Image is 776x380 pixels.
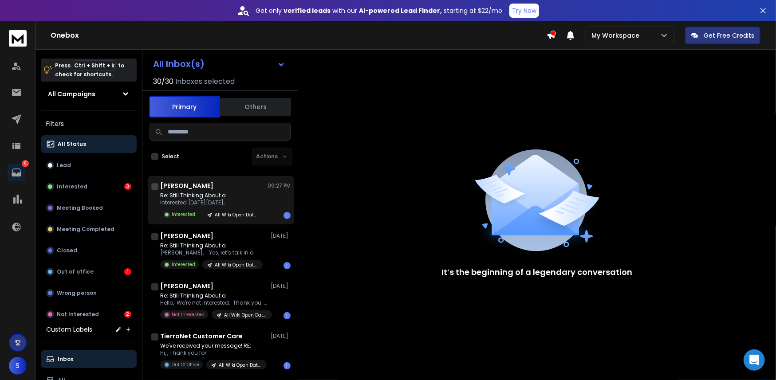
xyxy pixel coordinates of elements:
p: [DATE] [271,282,291,290]
p: Get only with our starting at $22/mo [256,6,502,15]
div: 1 [284,262,291,269]
h1: [PERSON_NAME] [160,231,213,240]
p: Interested [57,183,87,190]
p: 09:27 PM [268,182,291,189]
h1: Onebox [51,30,547,41]
div: 1 [284,362,291,369]
button: Not Interested2 [41,306,137,323]
h1: [PERSON_NAME] [160,282,213,290]
h3: Custom Labels [46,325,92,334]
a: 6 [8,164,25,181]
p: Hello, We're not interested. Thank you ----------------------------------------------------------... [160,299,267,306]
h1: [PERSON_NAME] [160,181,213,190]
p: Try Now [512,6,536,15]
p: Out of office [57,268,94,275]
span: Ctrl + Shift + k [73,60,116,71]
p: All Wiki Open Data Follow up [DATE] [215,262,257,268]
p: Wrong person [57,290,97,297]
p: We've received your message! RE: [160,342,267,349]
p: [DATE] [271,333,291,340]
p: Interested [172,211,195,218]
button: All Inbox(s) [146,55,292,73]
button: Primary [149,96,220,118]
button: Out of office1 [41,263,137,281]
p: Not Interested [172,311,205,318]
button: Interested3 [41,178,137,196]
h1: All Inbox(s) [153,59,205,68]
p: Hi, , Thank you for [160,349,267,356]
p: Interested [172,261,195,268]
p: My Workspace [591,31,643,40]
div: 1 [284,212,291,219]
p: Press to check for shortcuts. [55,61,124,79]
p: Closed [57,247,77,254]
p: interested [DATE][DATE], [160,199,263,206]
button: All Campaigns [41,85,137,103]
button: Try Now [509,4,539,18]
label: Select [162,153,179,160]
h3: Inboxes selected [175,76,235,87]
div: Open Intercom Messenger [744,349,765,371]
p: Out Of Office [172,361,199,368]
p: [PERSON_NAME], Yes, let’s talk in a [160,249,263,256]
button: Meeting Completed [41,220,137,238]
p: [DATE] [271,232,291,239]
h1: All Campaigns [48,90,95,98]
p: Not Interested [57,311,99,318]
button: Get Free Credits [685,27,760,44]
div: 1 [284,312,291,319]
p: All Wiki Open Data Follow up [DATE] [224,312,267,318]
img: logo [9,30,27,47]
p: All Wiki Open Data Follow up [DATE] [219,362,261,368]
button: Inbox [41,350,137,368]
div: 3 [124,183,131,190]
p: Get Free Credits [704,31,754,40]
button: Lead [41,157,137,174]
p: Inbox [58,356,73,363]
p: Re: Still Thinking About a [160,242,263,249]
button: Meeting Booked [41,199,137,217]
strong: AI-powered Lead Finder, [359,6,442,15]
p: All Wiki Open Data Follow up [DATE] [215,212,257,218]
span: 30 / 30 [153,76,173,87]
button: Others [220,97,291,117]
div: 1 [124,268,131,275]
button: S [9,357,27,375]
h3: Filters [41,118,137,130]
h1: TierraNet Customer Care [160,332,243,341]
p: Meeting Completed [57,226,114,233]
p: All Status [58,141,86,148]
p: 6 [22,160,29,167]
p: Re: Still Thinking About a [160,192,263,199]
p: Re: Still Thinking About a [160,292,267,299]
button: Wrong person [41,284,137,302]
strong: verified leads [284,6,331,15]
p: Meeting Booked [57,204,103,212]
button: Closed [41,242,137,259]
p: Lead [57,162,71,169]
p: It’s the beginning of a legendary conversation [442,266,633,278]
button: All Status [41,135,137,153]
div: 2 [124,311,131,318]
